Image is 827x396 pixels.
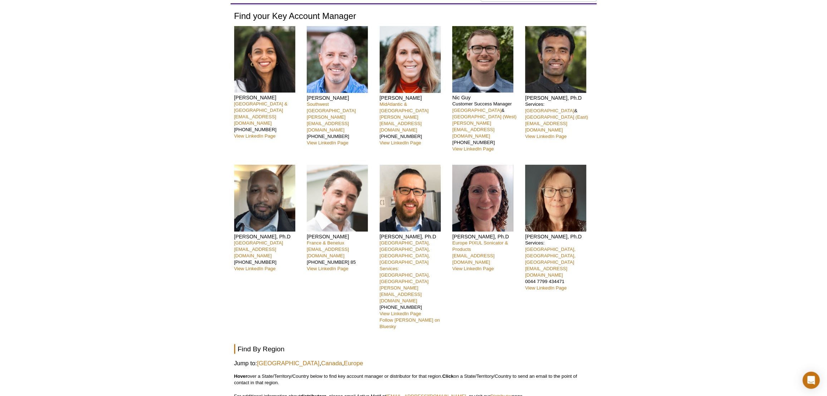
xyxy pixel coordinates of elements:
[307,140,348,145] a: View LinkedIn Page
[380,101,447,146] p: [PHONE_NUMBER]
[525,165,586,232] img: Michelle Wragg headshot
[380,311,421,316] a: View LinkedIn Page
[525,26,586,93] img: Rwik Sen headshot
[234,266,276,271] a: View LinkedIn Page
[525,134,567,139] a: View LinkedIn Page
[525,240,593,291] p: Services: 0044 7799 434471
[380,102,429,113] a: MidAtlantic & [GEOGRAPHIC_DATA]
[234,11,593,22] h1: Find your Key Account Manager
[380,140,421,145] a: View LinkedIn Page
[321,359,342,368] a: Canada
[380,317,440,329] a: Follow [PERSON_NAME] on Bluesky
[307,95,374,101] h4: [PERSON_NAME]
[525,114,588,120] a: [GEOGRAPHIC_DATA] (East)
[452,146,494,152] a: View LinkedIn Page
[380,95,447,101] h4: [PERSON_NAME]
[442,373,454,379] strong: Click
[234,94,302,101] h4: [PERSON_NAME]
[307,101,374,146] p: [PHONE_NUMBER]
[452,26,513,93] img: Nic Guy headshot
[452,240,508,252] a: Europe PIXUL Sonicator & Products
[307,26,368,93] img: Seth Rubin headshot
[307,114,349,133] a: [PERSON_NAME][EMAIL_ADDRESS][DOMAIN_NAME]
[380,114,422,133] a: [PERSON_NAME][EMAIL_ADDRESS][DOMAIN_NAME]
[380,165,441,232] img: Matthias Spiller-Becker headshot
[452,253,494,265] a: [EMAIL_ADDRESS][DOMAIN_NAME]
[452,108,501,113] a: [GEOGRAPHIC_DATA]
[234,359,593,368] h3: Jump to: , ,
[234,165,295,232] img: Kevin Celestrin headshot
[344,359,363,368] a: Europe
[525,101,593,140] p: Services: &
[234,26,295,93] img: Nivanka Paranavitana headshot
[234,373,593,386] p: over a State/Territory/Country below to find key account manager or distributor for that region. ...
[234,114,276,126] a: [EMAIL_ADDRESS][DOMAIN_NAME]
[452,233,520,240] h4: [PERSON_NAME], Ph.D
[525,247,576,265] a: [GEOGRAPHIC_DATA], [GEOGRAPHIC_DATA], [GEOGRAPHIC_DATA]
[380,240,430,284] a: [GEOGRAPHIC_DATA], [GEOGRAPHIC_DATA], [GEOGRAPHIC_DATA], [GEOGRAPHIC_DATA]Services: [GEOGRAPHIC_D...
[525,233,593,240] h4: [PERSON_NAME], Ph.D
[452,94,520,101] h4: Nic Guy
[234,101,302,139] p: [PHONE_NUMBER]
[307,240,344,246] a: France & Benelux
[452,114,517,119] a: [GEOGRAPHIC_DATA] (West)
[234,240,283,246] a: [GEOGRAPHIC_DATA]
[234,101,288,113] a: [GEOGRAPHIC_DATA] & [GEOGRAPHIC_DATA]
[307,233,374,240] h4: [PERSON_NAME]
[307,266,348,271] a: View LinkedIn Page
[257,359,320,368] a: [GEOGRAPHIC_DATA]
[307,102,356,113] a: Southwest [GEOGRAPHIC_DATA]
[803,372,820,389] div: Open Intercom Messenger
[525,95,593,101] h4: [PERSON_NAME], Ph.D
[307,247,349,258] a: [EMAIL_ADDRESS][DOMAIN_NAME]
[380,240,447,330] p: [PHONE_NUMBER]
[307,240,374,272] p: [PHONE_NUMBER] 85
[234,133,276,139] a: View LinkedIn Page
[380,233,447,240] h4: [PERSON_NAME], Ph.D
[234,240,302,272] p: [PHONE_NUMBER]
[380,26,441,93] img: Patrisha Femia headshot
[452,120,494,139] a: [PERSON_NAME][EMAIL_ADDRESS][DOMAIN_NAME]
[525,285,567,291] a: View LinkedIn Page
[307,165,368,232] img: Clément Proux headshot
[380,285,422,303] a: [PERSON_NAME][EMAIL_ADDRESS][DOMAIN_NAME]
[452,266,494,271] a: View LinkedIn Page
[452,101,520,152] p: Customer Success Manager & [PHONE_NUMBER]
[525,108,574,113] a: [GEOGRAPHIC_DATA]
[234,373,247,379] strong: Hover
[452,165,513,232] img: Anne-Sophie Ay-Berthomieu headshot
[525,121,567,133] a: [EMAIL_ADDRESS][DOMAIN_NAME]
[234,233,302,240] h4: [PERSON_NAME], Ph.D
[234,344,593,354] h2: Find By Region
[525,266,567,278] a: [EMAIL_ADDRESS][DOMAIN_NAME]
[234,247,276,258] a: [EMAIL_ADDRESS][DOMAIN_NAME]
